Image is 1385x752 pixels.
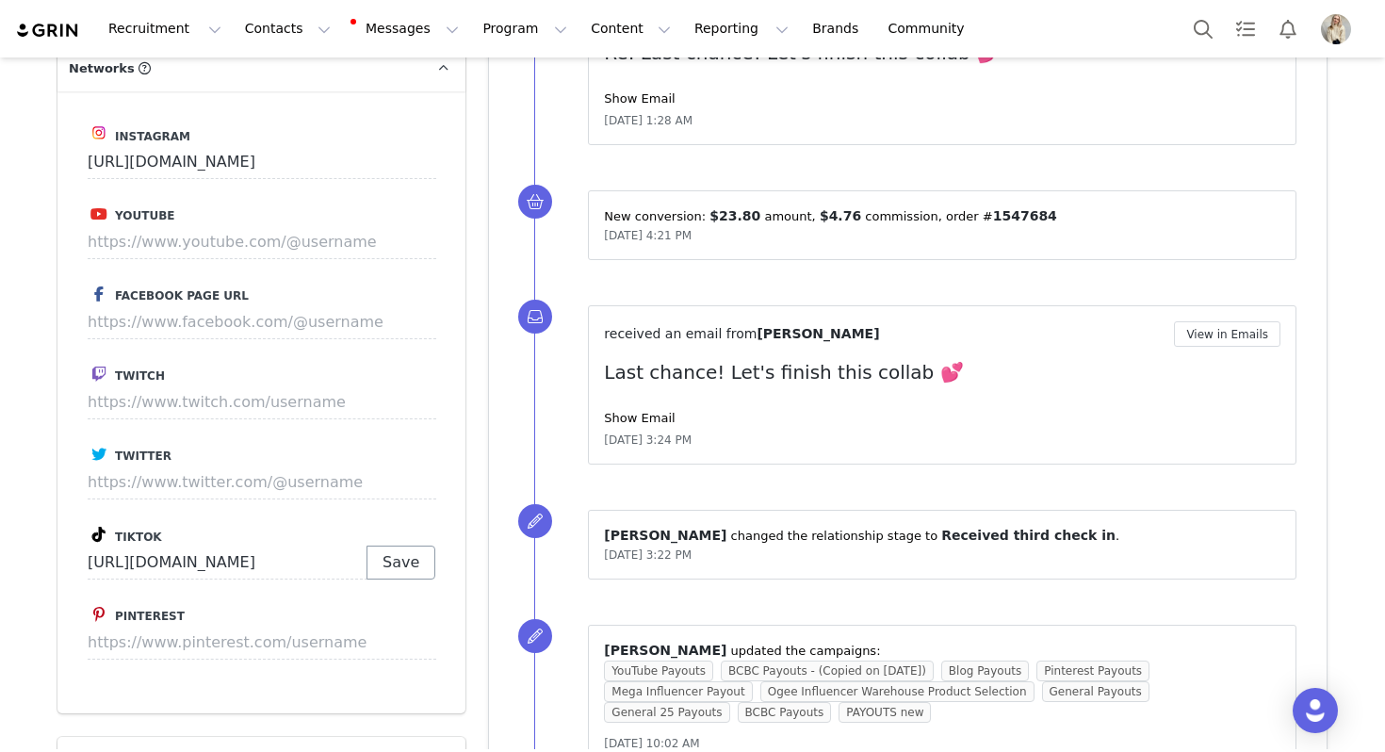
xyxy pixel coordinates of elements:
p: Last chance! Let's finish this collab 💕 [604,358,1280,386]
button: Profile [1310,14,1370,44]
button: Recruitment [97,8,233,50]
button: Search [1182,8,1224,50]
span: $4.76 [820,208,861,223]
span: [PERSON_NAME] [604,528,726,543]
button: Program [471,8,578,50]
a: Community [877,8,985,50]
span: Facebook Page URL [115,289,249,302]
span: [DATE] 4:21 PM [604,229,692,242]
a: Show Email [604,411,675,425]
span: Twitter [115,450,171,463]
input: https://www.tiktok.com/@username [88,546,367,580]
span: [DATE] 10:02 AM [604,737,699,750]
span: Blog Payouts [941,661,1029,681]
span: Pinterest [115,610,185,623]
span: Pinterest Payouts [1036,661,1149,681]
div: Open Intercom Messenger [1293,688,1338,733]
img: 167c0ca9-acfa-48ca-a4f5-8d4c4ccb6a86.jpg [1321,14,1351,44]
span: [PERSON_NAME] [604,643,726,658]
span: received an email from [604,326,757,341]
span: Networks [69,59,135,78]
body: Rich Text Area. Press ALT-0 for help. [15,15,774,36]
span: BCBC Payouts - (Copied on [DATE]) [721,661,934,681]
input: https://www.facebook.com/@username [88,305,436,339]
input: https://www.twitch.com/username [88,385,436,419]
button: Save [367,546,435,580]
span: Mega Influencer Payout [604,681,752,702]
button: Content [579,8,682,50]
button: Notifications [1267,8,1309,50]
span: BCBC Payouts [738,702,832,723]
span: [DATE] 3:22 PM [604,548,692,562]
input: https://www.instagram.com/username [88,145,436,179]
span: [PERSON_NAME] [757,326,879,341]
span: $23.80 [709,208,760,223]
img: grin logo [15,22,81,40]
span: Youtube [115,209,174,222]
button: View in Emails [1174,321,1280,347]
span: Ogee Influencer Warehouse Product Selection [760,681,1035,702]
span: [DATE] 1:28 AM [604,112,692,129]
span: Twitch [115,369,165,383]
a: Show Email [604,91,675,106]
span: PAYOUTS new [839,702,931,723]
p: ⁨ ⁩ changed the ⁨relationship⁩ stage to ⁨ ⁩. [604,526,1280,546]
p: New conversion: ⁨ ⁩ amount⁨, ⁨ ⁩ commission⁩⁨, order #⁨ ⁩⁩ [604,206,1280,226]
span: 1547684 [993,208,1057,223]
span: General 25 Payouts [604,702,729,723]
img: instagram.svg [91,125,106,140]
input: https://www.pinterest.com/username [88,626,436,660]
span: Received third check in [941,528,1116,543]
button: Reporting [683,8,800,50]
input: https://www.twitter.com/@username [88,466,436,499]
span: YouTube Payouts [604,661,713,681]
p: ⁨ ⁩ updated the campaigns: [604,641,1280,661]
button: Contacts [234,8,342,50]
button: Messages [343,8,470,50]
span: Instagram [115,130,190,143]
span: Tiktok [115,531,162,544]
a: Tasks [1225,8,1266,50]
span: [DATE] 3:24 PM [604,432,692,449]
input: https://www.youtube.com/@username [88,225,436,259]
span: General Payouts [1042,681,1149,702]
a: Brands [801,8,875,50]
